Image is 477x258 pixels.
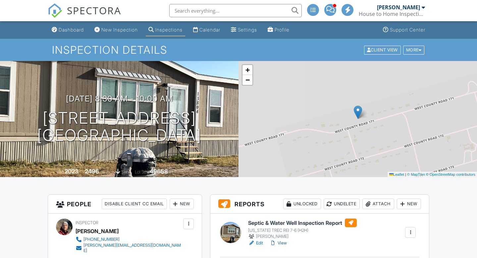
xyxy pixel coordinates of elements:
span: slab [121,169,129,174]
a: Zoom out [242,75,252,85]
h3: [DATE] 8:30 am - 10:00 am [66,94,173,103]
div: Inspections [155,27,183,32]
span: | [405,172,406,176]
div: House to Home Inspection Services PLLC [359,11,425,17]
a: Leaflet [389,172,404,176]
div: Support Center [390,27,425,32]
a: Profile [265,24,292,36]
div: Profile [275,27,290,32]
span: SPECTORA [67,3,121,17]
div: 49658 [150,168,168,175]
a: Septic & Water Well Inspection Report [US_STATE] TREC REI 7-6 (H2H) [PERSON_NAME] [248,219,357,240]
div: 2496 [85,168,99,175]
div: New [170,199,194,209]
div: [PERSON_NAME] [248,233,357,240]
a: Settings [228,24,260,36]
h3: Reports [210,195,429,214]
a: Dashboard [49,24,86,36]
div: New [397,199,421,209]
span: Inspector [76,220,98,225]
div: Unlocked [283,199,321,209]
span: Built [56,169,64,174]
a: Client View [363,47,402,52]
div: [US_STATE] TREC REI 7-6 (H2H) [248,228,357,233]
div: Disable Client CC Email [102,199,167,209]
span: − [245,76,250,84]
div: Calendar [199,27,220,32]
div: 2023 [65,168,79,175]
div: Dashboard [59,27,84,32]
a: Calendar [190,24,223,36]
img: Marker [354,105,362,119]
span: + [245,66,250,74]
div: Client View [364,45,401,54]
div: More [403,45,425,54]
a: © OpenStreetMap contributors [426,172,475,176]
div: [PERSON_NAME] [377,4,420,11]
span: sq. ft. [100,169,109,174]
input: Search everything... [169,4,302,17]
a: [PERSON_NAME][EMAIL_ADDRESS][DOMAIN_NAME] [76,243,182,253]
div: Attach [362,199,394,209]
a: View [270,240,287,246]
a: [PHONE_NUMBER]‬ [76,236,182,243]
span: Lot Size [135,169,149,174]
div: [PERSON_NAME] [76,226,119,236]
a: © MapTiler [407,172,425,176]
img: The Best Home Inspection Software - Spectora [48,3,62,18]
div: Undelete [324,199,360,209]
a: Inspections [146,24,185,36]
div: Settings [238,27,257,32]
h1: [STREET_ADDRESS] [GEOGRAPHIC_DATA] [37,109,201,145]
a: Support Center [380,24,428,36]
a: SPECTORA [48,9,121,23]
a: Edit [248,240,263,246]
h1: Inspection Details [52,44,425,56]
h6: Septic & Water Well Inspection Report [248,219,357,227]
a: New Inspection [92,24,140,36]
h3: People [48,195,202,214]
div: [PERSON_NAME][EMAIL_ADDRESS][DOMAIN_NAME] [83,243,182,253]
span: sq.ft. [169,169,177,174]
a: Zoom in [242,65,252,75]
div: [PHONE_NUMBER]‬ [83,237,120,242]
div: New Inspection [101,27,138,32]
